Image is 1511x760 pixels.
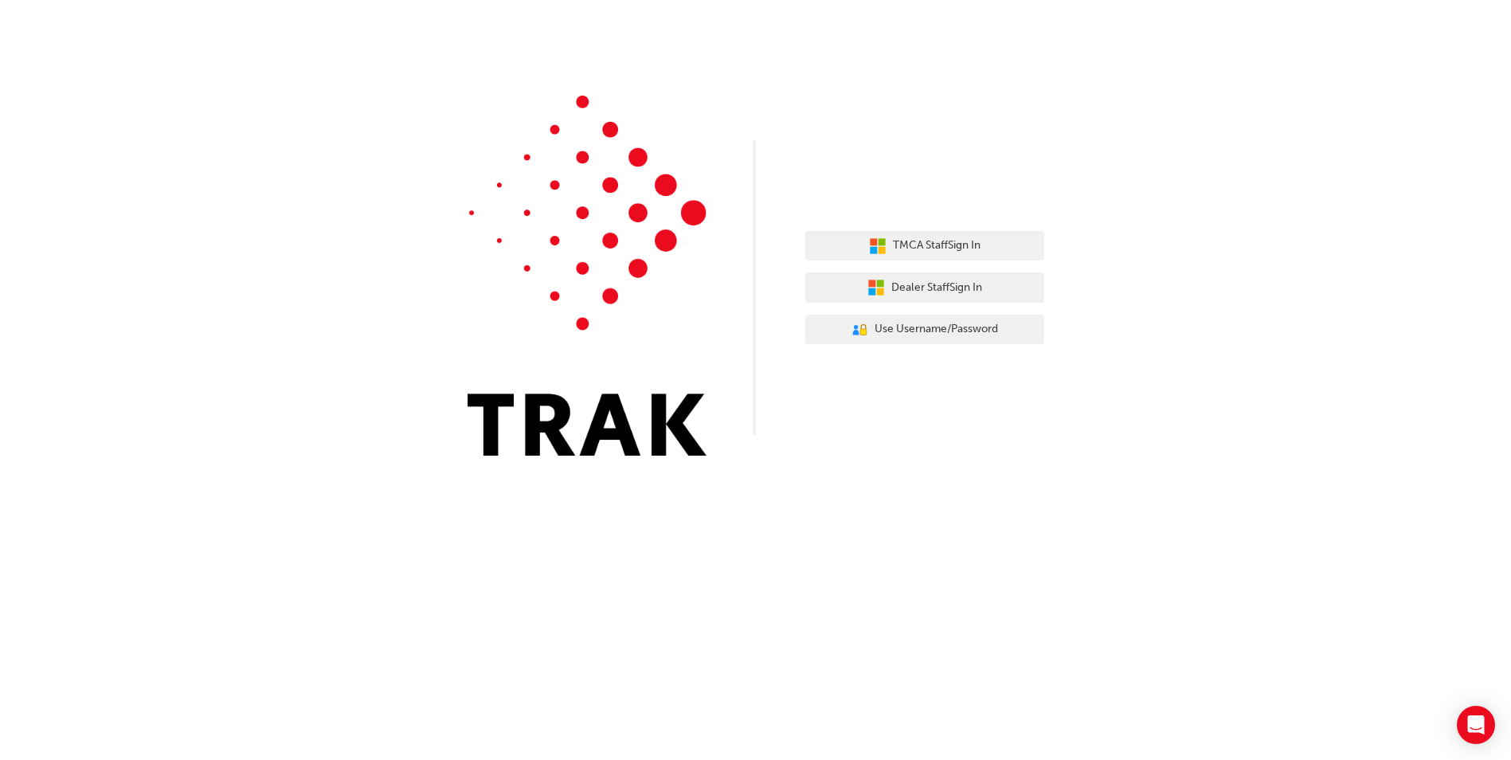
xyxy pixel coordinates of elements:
span: Dealer Staff Sign In [891,279,982,297]
span: TMCA Staff Sign In [893,237,981,255]
button: TMCA StaffSign In [805,231,1044,261]
img: Trak [468,96,707,456]
button: Use Username/Password [805,315,1044,345]
div: Open Intercom Messenger [1457,706,1495,744]
button: Dealer StaffSign In [805,272,1044,303]
span: Use Username/Password [875,320,998,339]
